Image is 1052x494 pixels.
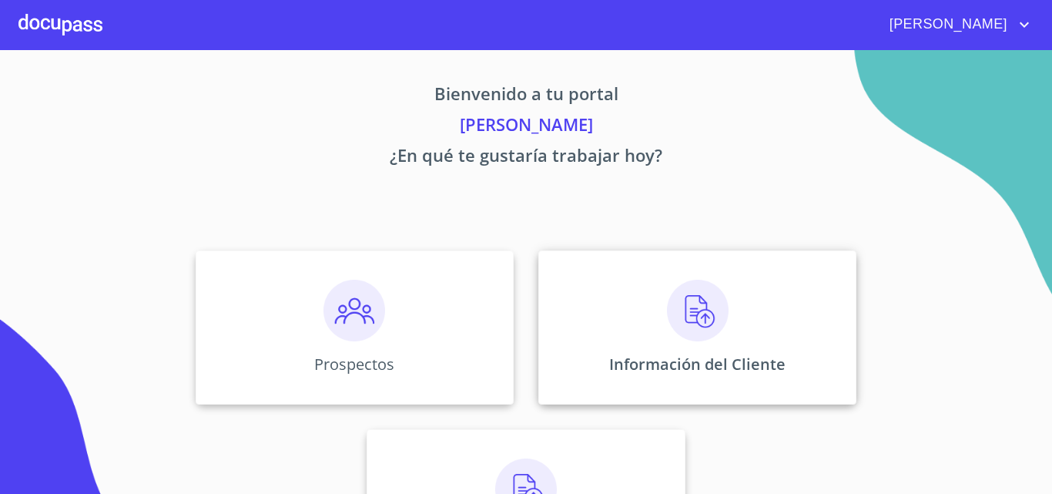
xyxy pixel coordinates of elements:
button: account of current user [878,12,1034,37]
img: carga.png [667,280,729,341]
img: prospectos.png [323,280,385,341]
p: Prospectos [314,354,394,375]
span: [PERSON_NAME] [878,12,1015,37]
p: [PERSON_NAME] [52,112,1000,143]
p: Información del Cliente [609,354,786,375]
p: ¿En qué te gustaría trabajar hoy? [52,143,1000,173]
p: Bienvenido a tu portal [52,81,1000,112]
